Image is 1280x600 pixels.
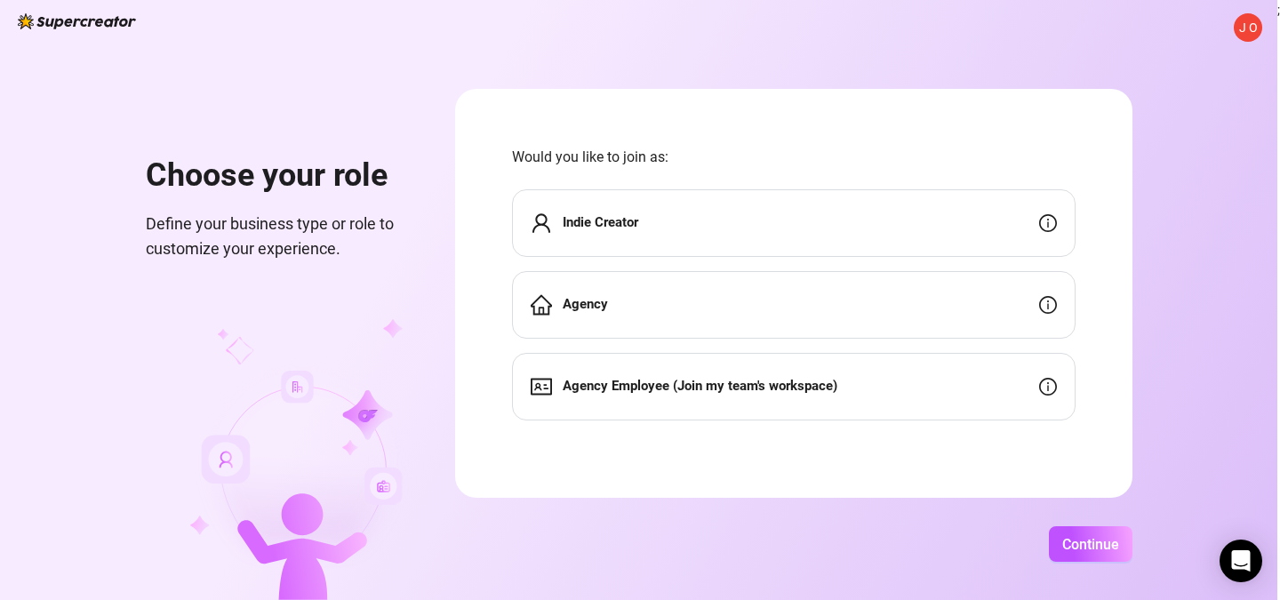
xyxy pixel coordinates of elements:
[563,296,608,312] strong: Agency
[563,214,638,230] strong: Indie Creator
[1049,526,1132,562] button: Continue
[531,376,552,397] span: idcard
[146,156,412,196] h1: Choose your role
[531,212,552,234] span: user
[1239,18,1258,37] span: J O
[1039,296,1057,314] span: info-circle
[1062,536,1119,553] span: Continue
[563,378,837,394] strong: Agency Employee (Join my team's workspace)
[531,294,552,316] span: home
[1039,378,1057,396] span: info-circle
[1039,214,1057,232] span: info-circle
[1220,540,1262,582] div: Open Intercom Messenger
[512,146,1076,168] span: Would you like to join as:
[146,212,412,262] span: Define your business type or role to customize your experience.
[18,13,136,29] img: logo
